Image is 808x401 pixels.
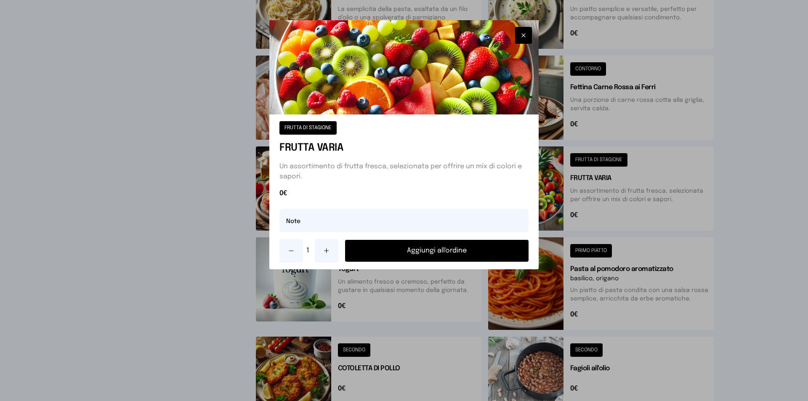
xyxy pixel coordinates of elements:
[345,240,529,262] button: Aggiungi all'ordine
[279,189,529,199] span: 0€
[279,141,529,155] h1: FRUTTA VARIA
[269,20,539,114] img: FRUTTA VARIA
[279,121,337,135] button: FRUTTA DI STAGIONE
[306,246,311,256] span: 1
[279,162,529,182] p: Un assortimento di frutta fresca, selezionata per offrire un mix di colori e sapori.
